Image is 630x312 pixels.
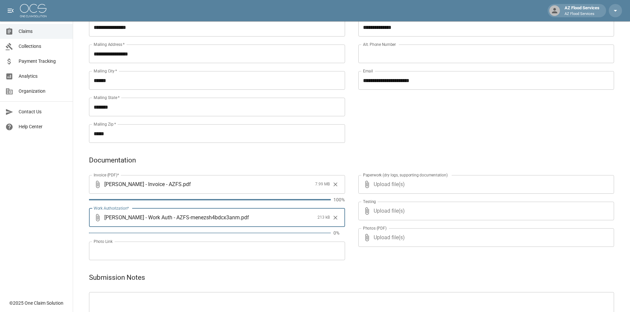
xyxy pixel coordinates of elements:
div: © 2025 One Claim Solution [9,300,63,306]
span: Contact Us [19,108,67,115]
button: open drawer [4,4,17,17]
label: Photo Link [94,239,113,244]
label: Paperwork (dry logs, supporting documentation) [363,172,448,178]
p: 100% [333,196,345,203]
span: Analytics [19,73,67,80]
span: Collections [19,43,67,50]
span: Organization [19,88,67,95]
span: . pdf [182,180,191,188]
label: Testing [363,199,376,204]
span: 7.99 MB [315,181,330,188]
label: Photos (PDF) [363,225,387,231]
span: [PERSON_NAME] - Work Auth - AZFS-menezsh4bdcx3anm [104,214,240,221]
label: Mailing State [94,95,120,100]
span: . pdf [240,214,249,221]
span: Payment Tracking [19,58,67,65]
span: Help Center [19,123,67,130]
label: Mailing Zip [94,121,116,127]
button: Clear [330,179,340,189]
span: Claims [19,28,67,35]
span: 213 kB [317,214,330,221]
span: Upload file(s) [374,228,596,247]
span: Upload file(s) [374,175,596,194]
label: Email [363,68,373,74]
label: Work Authorization* [94,205,129,211]
label: Invoice (PDF)* [94,172,119,178]
label: Alt. Phone Number [363,42,396,47]
span: [PERSON_NAME] - Invoice - AZFS [104,180,182,188]
img: ocs-logo-white-transparent.png [20,4,46,17]
label: Mailing Address [94,42,125,47]
p: 0% [333,230,345,236]
span: Upload file(s) [374,202,596,220]
label: Mailing City [94,68,117,74]
button: Clear [330,213,340,223]
div: AZ Flood Services [562,5,602,17]
p: AZ Flood Services [565,11,599,17]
